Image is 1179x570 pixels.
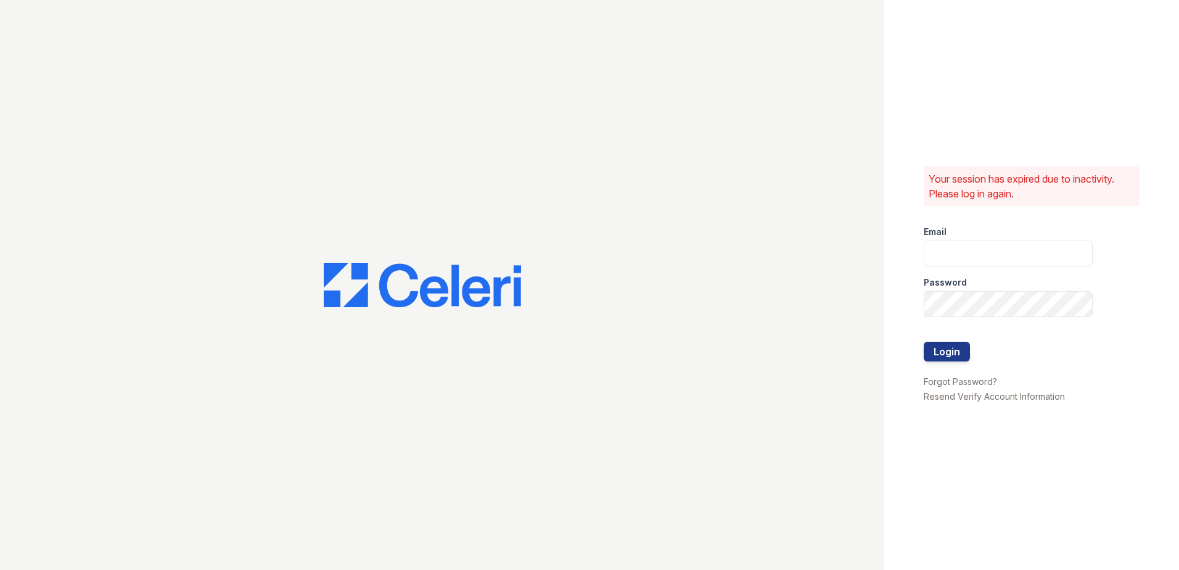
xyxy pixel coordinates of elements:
[924,226,947,238] label: Email
[924,276,967,289] label: Password
[924,376,997,387] a: Forgot Password?
[324,263,521,307] img: CE_Logo_Blue-a8612792a0a2168367f1c8372b55b34899dd931a85d93a1a3d3e32e68fde9ad4.png
[924,391,1065,402] a: Resend Verify Account Information
[929,171,1135,201] p: Your session has expired due to inactivity. Please log in again.
[924,342,970,361] button: Login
